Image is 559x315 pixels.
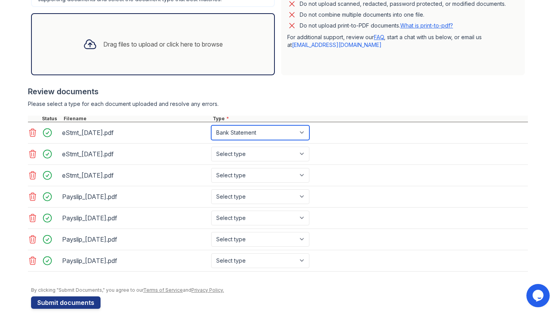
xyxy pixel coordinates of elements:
[292,42,382,48] a: [EMAIL_ADDRESS][DOMAIN_NAME]
[287,33,519,49] p: For additional support, review our , start a chat with us below, or email us at
[103,40,223,49] div: Drag files to upload or click here to browse
[62,148,208,160] div: eStmt_[DATE].pdf
[62,212,208,224] div: Payslip_[DATE].pdf
[28,86,528,97] div: Review documents
[31,296,101,309] button: Submit documents
[211,116,528,122] div: Type
[400,22,453,29] a: What is print-to-pdf?
[28,100,528,108] div: Please select a type for each document uploaded and resolve any errors.
[62,116,211,122] div: Filename
[300,10,424,19] div: Do not combine multiple documents into one file.
[62,126,208,139] div: eStmt_[DATE].pdf
[143,287,183,293] a: Terms of Service
[62,169,208,182] div: eStmt_[DATE].pdf
[62,254,208,267] div: Payslip_[DATE].pdf
[62,190,208,203] div: Payslip_[DATE].pdf
[191,287,224,293] a: Privacy Policy.
[526,284,551,307] iframe: chat widget
[300,22,453,29] p: Do not upload print-to-PDF documents.
[40,116,62,122] div: Status
[62,233,208,246] div: Payslip_[DATE].pdf
[374,34,384,40] a: FAQ
[31,287,528,293] div: By clicking "Submit Documents," you agree to our and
